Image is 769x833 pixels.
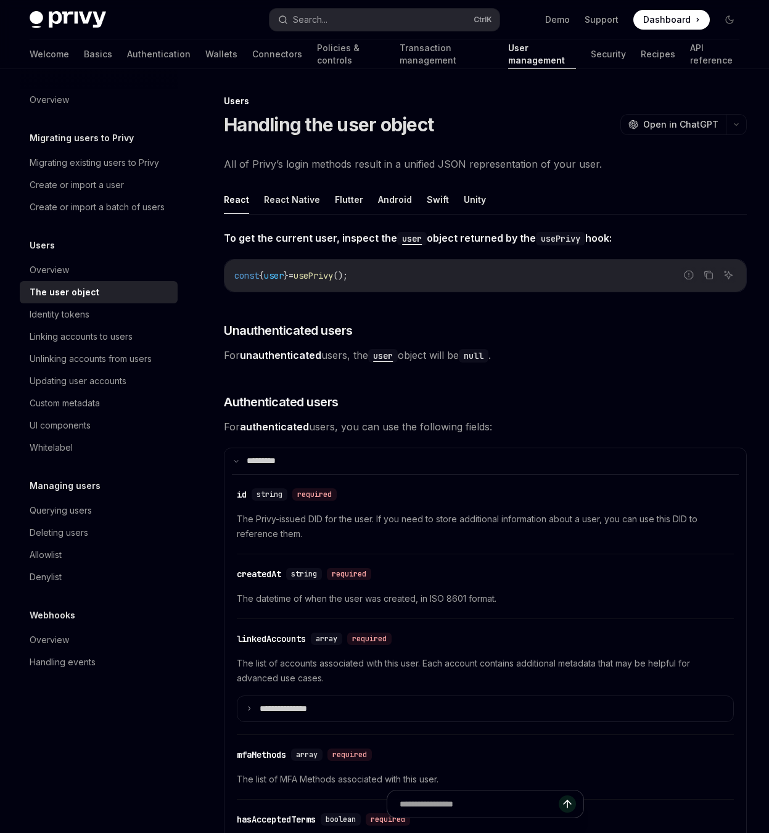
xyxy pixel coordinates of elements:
[224,232,612,244] strong: To get the current user, inspect the object returned by the hook:
[84,39,112,69] a: Basics
[30,608,75,623] h5: Webhooks
[459,349,488,363] code: null
[316,634,337,644] span: array
[30,655,96,670] div: Handling events
[259,270,264,281] span: {
[317,39,385,69] a: Policies & controls
[30,92,69,107] div: Overview
[20,259,178,281] a: Overview
[20,303,178,326] a: Identity tokens
[681,267,697,283] button: Report incorrect code
[368,349,398,363] code: user
[30,329,133,344] div: Linking accounts to users
[30,440,73,455] div: Whitelabel
[400,39,493,69] a: Transaction management
[30,200,165,215] div: Create or import a batch of users
[474,15,492,25] span: Ctrl K
[30,131,134,146] h5: Migrating users to Privy
[20,392,178,414] a: Custom metadata
[508,39,575,69] a: User management
[289,270,294,281] span: =
[559,795,576,813] button: Send message
[234,270,259,281] span: const
[30,374,126,388] div: Updating user accounts
[257,490,282,499] span: string
[20,499,178,522] a: Querying users
[620,114,726,135] button: Open in ChatGPT
[20,651,178,673] a: Handling events
[264,185,320,214] button: React Native
[224,347,747,364] span: For users, the object will be .
[264,270,284,281] span: user
[397,232,427,244] a: user
[536,232,585,245] code: usePrivy
[20,348,178,370] a: Unlinking accounts from users
[327,568,371,580] div: required
[641,39,675,69] a: Recipes
[30,418,91,433] div: UI components
[30,525,88,540] div: Deleting users
[327,749,372,761] div: required
[20,174,178,196] a: Create or import a user
[20,196,178,218] a: Create or import a batch of users
[30,570,62,585] div: Denylist
[224,155,747,173] span: All of Privy’s login methods result in a unified JSON representation of your user.
[545,14,570,26] a: Demo
[585,14,619,26] a: Support
[291,569,317,579] span: string
[20,437,178,459] a: Whitelabel
[701,267,717,283] button: Copy the contents from the code block
[127,39,191,69] a: Authentication
[633,10,710,30] a: Dashboard
[20,370,178,392] a: Updating user accounts
[20,522,178,544] a: Deleting users
[30,178,124,192] div: Create or import a user
[335,185,363,214] button: Flutter
[20,152,178,174] a: Migrating existing users to Privy
[397,232,427,245] code: user
[237,568,281,580] div: createdAt
[252,39,302,69] a: Connectors
[20,544,178,566] a: Allowlist
[30,307,89,322] div: Identity tokens
[240,349,321,361] strong: unauthenticated
[427,185,449,214] button: Swift
[30,548,62,562] div: Allowlist
[464,185,486,214] button: Unity
[30,285,99,300] div: The user object
[240,421,309,433] strong: authenticated
[293,12,327,27] div: Search...
[30,155,159,170] div: Migrating existing users to Privy
[269,9,500,31] button: Search...CtrlK
[643,14,691,26] span: Dashboard
[294,270,333,281] span: usePrivy
[224,113,434,136] h1: Handling the user object
[20,414,178,437] a: UI components
[205,39,237,69] a: Wallets
[368,349,398,361] a: user
[237,656,734,686] span: The list of accounts associated with this user. Each account contains additional metadata that ma...
[237,772,734,787] span: The list of MFA Methods associated with this user.
[30,503,92,518] div: Querying users
[224,185,249,214] button: React
[237,512,734,541] span: The Privy-issued DID for the user. If you need to store additional information about a user, you ...
[20,281,178,303] a: The user object
[237,591,734,606] span: The datetime of when the user was created, in ISO 8601 format.
[224,393,339,411] span: Authenticated users
[333,270,348,281] span: ();
[224,322,353,339] span: Unauthenticated users
[690,39,739,69] a: API reference
[284,270,289,281] span: }
[30,238,55,253] h5: Users
[237,749,286,761] div: mfaMethods
[237,633,306,645] div: linkedAccounts
[591,39,626,69] a: Security
[20,89,178,111] a: Overview
[347,633,392,645] div: required
[237,488,247,501] div: id
[224,418,747,435] span: For users, you can use the following fields:
[20,566,178,588] a: Denylist
[30,478,101,493] h5: Managing users
[378,185,412,214] button: Android
[720,267,736,283] button: Ask AI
